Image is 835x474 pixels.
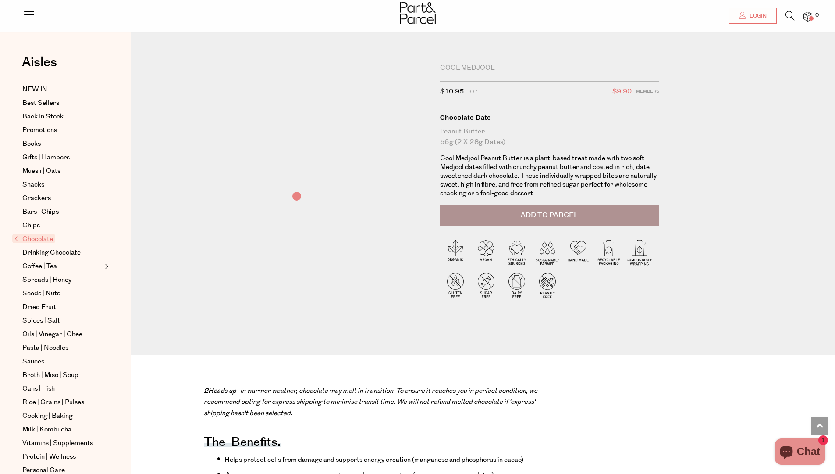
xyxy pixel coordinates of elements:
[501,237,532,267] img: P_P-ICONS-Live_Bec_V11_Ethically_Sourced.svg
[612,86,632,97] span: $9.90
[521,210,578,220] span: Add to Parcel
[772,438,828,467] inbox-online-store-chat: Shopify online store chat
[468,86,477,97] span: RRP
[440,205,659,226] button: Add to Parcel
[22,193,51,204] span: Crackers
[22,438,102,449] a: Vitamins | Supplements
[22,84,102,95] a: NEW IN
[471,237,501,267] img: P_P-ICONS-Live_Bec_V11_Vegan.svg
[22,111,102,122] a: Back In Stock
[22,288,102,299] a: Seeds | Nuts
[440,154,659,198] p: Cool Medjool Peanut Butter is a plant-based treat made with two soft Medjool dates filled with cr...
[440,126,659,147] div: Peanut Butter 56g (2 x 28g Dates)
[22,452,102,462] a: Protein | Wellness
[22,275,102,285] a: Spreads | Honey
[22,356,44,367] span: Sauces
[22,248,102,258] a: Drinking Chocolate
[747,12,767,20] span: Login
[532,237,563,267] img: P_P-ICONS-Live_Bec_V11_Sustainable_Farmed.svg
[22,370,102,381] a: Broth | Miso | Soup
[22,220,40,231] span: Chips
[22,411,102,421] a: Cooking | Baking
[12,234,55,243] span: Chocolate
[440,237,471,267] img: P_P-ICONS-Live_Bec_V11_Organic.svg
[22,302,56,312] span: Dried Fruit
[22,125,102,136] a: Promotions
[22,424,102,435] a: Milk | Kombucha
[22,316,60,326] span: Spices | Salt
[217,453,559,465] li: Helps protect cells from damage and supports energy creation (manganese and phosphorus in cacao)
[204,441,281,447] h4: The benefits.
[22,316,102,326] a: Spices | Salt
[440,270,471,301] img: P_P-ICONS-Live_Bec_V11_Gluten_Free.svg
[22,139,102,149] a: Books
[440,113,659,122] div: Chocolate Date
[22,343,68,353] span: Pasta | Noodles
[22,152,70,163] span: Gifts | Hampers
[22,98,102,108] a: Best Sellers
[22,248,81,258] span: Drinking Chocolate
[729,8,777,24] a: Login
[22,166,60,176] span: Muesli | Oats
[22,84,47,95] span: NEW IN
[22,384,55,394] span: Cans | Fish
[22,111,64,122] span: Back In Stock
[22,220,102,231] a: Chips
[22,424,71,435] span: Milk | Kombucha
[22,166,102,176] a: Muesli | Oats
[22,411,73,421] span: Cooking | Baking
[22,329,82,340] span: Oils | Vinegar | Ghee
[22,397,84,408] span: Rice | Grains | Pulses
[22,397,102,408] a: Rice | Grains | Pulses
[593,237,624,267] img: P_P-ICONS-Live_Bec_V11_Recyclable_Packaging.svg
[813,11,821,19] span: 0
[22,193,102,204] a: Crackers
[22,343,102,353] a: Pasta | Noodles
[22,207,102,217] a: Bars | Chips
[22,302,102,312] a: Dried Fruit
[204,386,236,395] strong: 2Heads up
[103,261,109,272] button: Expand/Collapse Coffee | Tea
[624,237,655,267] img: P_P-ICONS-Live_Bec_V11_Compostable_Wrapping.svg
[22,207,59,217] span: Bars | Chips
[22,356,102,367] a: Sauces
[22,56,57,78] a: Aisles
[22,370,78,381] span: Broth | Miso | Soup
[204,386,537,418] em: - in warmer weather, chocolate may melt in transition. To ensure it reaches you in perfect condit...
[532,270,563,301] img: P_P-ICONS-Live_Bec_V11_Plastic_Free.svg
[501,270,532,301] img: P_P-ICONS-Live_Bec_V11_Dairy_Free.svg
[803,12,812,21] a: 0
[22,438,93,449] span: Vitamins | Supplements
[563,237,593,267] img: P_P-ICONS-Live_Bec_V11_Handmade.svg
[22,384,102,394] a: Cans | Fish
[22,180,102,190] a: Snacks
[22,452,76,462] span: Protein | Wellness
[22,152,102,163] a: Gifts | Hampers
[22,261,102,272] a: Coffee | Tea
[22,139,41,149] span: Books
[22,288,60,299] span: Seeds | Nuts
[22,180,44,190] span: Snacks
[400,2,436,24] img: Part&Parcel
[22,98,59,108] span: Best Sellers
[471,270,501,301] img: P_P-ICONS-Live_Bec_V11_Sugar_Free.svg
[22,53,57,72] span: Aisles
[440,64,659,72] div: Cool Medjool
[22,125,57,136] span: Promotions
[22,261,57,272] span: Coffee | Tea
[636,86,659,97] span: Members
[440,86,464,97] span: $10.95
[22,275,71,285] span: Spreads | Honey
[14,234,102,244] a: Chocolate
[22,329,102,340] a: Oils | Vinegar | Ghee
